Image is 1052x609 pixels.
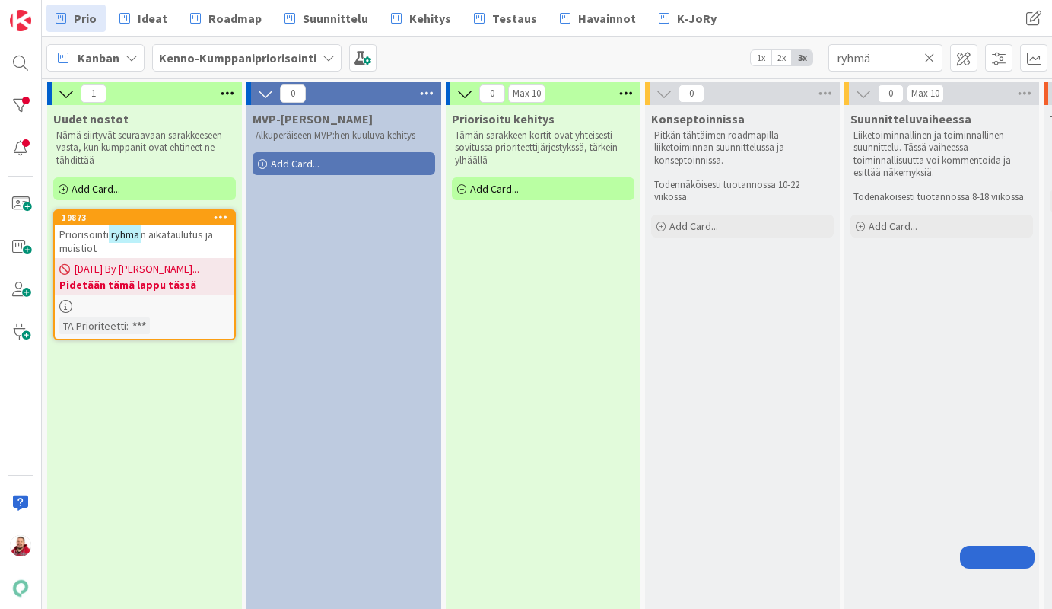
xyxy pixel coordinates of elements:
[828,44,942,72] input: Quick Filter...
[654,129,831,167] p: Pitkän tähtäimen roadmapilla liiketoiminnan suunnittelussa ja konseptoinnissa.
[470,182,519,196] span: Add Card...
[55,211,234,225] div: 19873
[256,129,432,142] p: Alkuperäiseen MVP:hen kuuluva kehitys
[55,211,234,258] div: 19873Priorisointiryhmän aikataulutus ja muistiot
[46,5,106,32] a: Prio
[303,9,368,27] span: Suunnittelu
[452,111,555,126] span: Priorisoitu kehitys
[878,84,904,103] span: 0
[651,111,745,126] span: Konseptoinnissa
[10,535,31,556] img: JS
[62,212,234,223] div: 19873
[208,9,262,27] span: Roadmap
[159,50,316,65] b: Kenno-Kumppanipriorisointi
[677,9,717,27] span: K-JoRy
[409,9,451,27] span: Kehitys
[465,5,546,32] a: Testaus
[59,317,126,334] div: TA Prioriteetti
[654,179,831,204] p: Todennäköisesti tuotannossa 10-22 viikossa.
[479,84,505,103] span: 0
[72,182,120,196] span: Add Card...
[551,5,645,32] a: Havainnot
[679,84,704,103] span: 0
[253,111,373,126] span: MVP-Kehitys
[911,90,939,97] div: Max 10
[78,49,119,67] span: Kanban
[109,225,141,243] mark: ryhmä
[110,5,176,32] a: Ideat
[53,111,129,126] span: Uudet nostot
[578,9,636,27] span: Havainnot
[853,129,1030,179] p: Liiketoiminnallinen ja toiminnallinen suunnittelu. Tässä vaiheessa toiminnallisuutta voi kommento...
[10,10,31,31] img: Visit kanbanzone.com
[513,90,541,97] div: Max 10
[53,209,236,340] a: 19873Priorisointiryhmän aikataulutus ja muistiot[DATE] By [PERSON_NAME]...Pidetään tämä lappu täs...
[492,9,537,27] span: Testaus
[56,129,233,167] p: Nämä siirtyvät seuraavaan sarakkeeseen vasta, kun kumppanit ovat ehtineet ne tähdittää
[771,50,792,65] span: 2x
[850,111,971,126] span: Suunnitteluvaiheessa
[280,84,306,103] span: 0
[853,191,1030,203] p: Todenäköisesti tuotannossa 8-18 viikossa.
[751,50,771,65] span: 1x
[382,5,460,32] a: Kehitys
[455,129,631,167] p: Tämän sarakkeen kortit ovat yhteisesti sovitussa prioriteettijärjestykssä, tärkein ylhäällä
[81,84,106,103] span: 1
[792,50,812,65] span: 3x
[10,578,31,599] img: avatar
[75,261,199,277] span: [DATE] By [PERSON_NAME]...
[59,228,109,241] span: Priorisointi
[59,277,230,292] b: Pidetään tämä lappu tässä
[275,5,377,32] a: Suunnittelu
[126,317,129,334] span: :
[59,228,213,255] span: n aikataulutus ja muistiot
[181,5,271,32] a: Roadmap
[669,219,718,233] span: Add Card...
[650,5,726,32] a: K-JoRy
[74,9,97,27] span: Prio
[138,9,167,27] span: Ideat
[271,157,319,171] span: Add Card...
[869,219,917,233] span: Add Card...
